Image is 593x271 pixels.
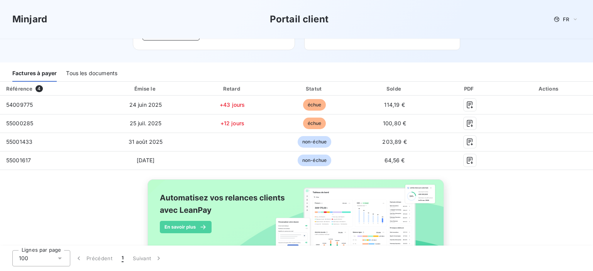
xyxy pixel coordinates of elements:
button: Suivant [128,250,167,266]
div: Retard [192,85,272,93]
button: Précédent [70,250,117,266]
div: Statut [275,85,353,93]
span: 25 juil. 2025 [130,120,162,126]
span: non-échue [298,136,331,148]
div: Solde [357,85,433,93]
span: échue [303,118,326,129]
span: 64,56 € [385,157,405,163]
span: 1 [122,254,124,262]
span: non-échue [298,155,331,166]
div: Actions [507,85,591,93]
span: +43 jours [220,101,245,108]
img: banner [141,175,452,269]
span: 100 [19,254,28,262]
span: 203,89 € [382,138,407,145]
span: +12 jours [220,120,244,126]
span: 55001433 [6,138,32,145]
span: [DATE] [137,157,155,163]
h3: Portail client [270,12,329,26]
button: 1 [117,250,128,266]
span: 55000285 [6,120,33,126]
div: Référence [6,86,32,92]
div: PDF [435,85,503,93]
span: FR [563,16,569,22]
span: 4 [36,85,42,92]
span: 24 juin 2025 [129,101,162,108]
span: 100,80 € [383,120,406,126]
span: échue [303,99,326,111]
div: Émise le [102,85,189,93]
h3: Minjard [12,12,47,26]
span: 54009775 [6,101,33,108]
span: 114,19 € [384,101,405,108]
div: Factures à payer [12,66,57,82]
span: 55001617 [6,157,31,163]
span: 31 août 2025 [129,138,163,145]
div: Tous les documents [66,66,117,82]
